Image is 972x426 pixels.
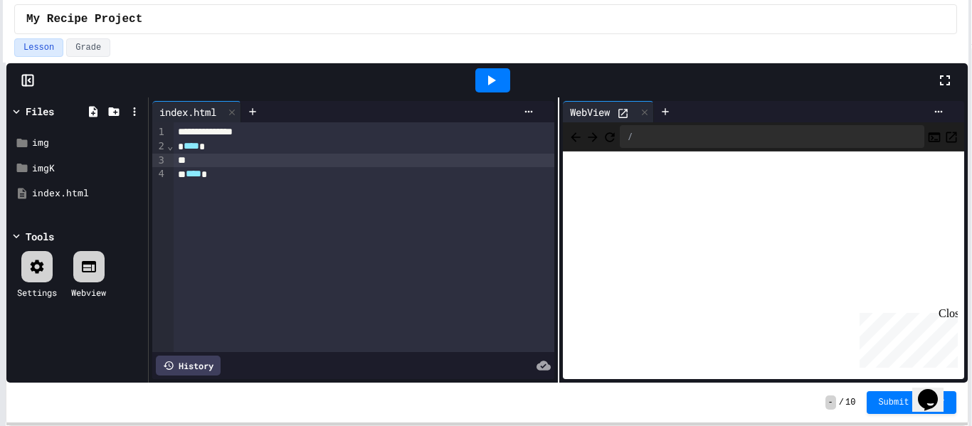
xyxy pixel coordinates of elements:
div: 3 [152,154,167,168]
div: / [620,125,925,148]
span: My Recipe Project [26,11,142,28]
div: 4 [152,167,167,181]
iframe: chat widget [854,307,958,368]
iframe: chat widget [912,369,958,412]
span: Back [569,127,583,145]
div: Webview [71,286,106,299]
div: index.html [152,101,241,122]
iframe: Web Preview [563,151,965,380]
div: Files [26,104,54,119]
div: 1 [152,125,167,139]
span: / [839,397,844,408]
button: Grade [66,38,110,57]
button: Lesson [14,38,63,57]
button: Console [927,128,941,145]
div: Tools [26,229,54,244]
div: WebView [563,101,654,122]
span: Fold line [167,140,174,151]
div: History [156,356,221,376]
div: imgK [32,161,143,176]
div: index.html [32,186,143,201]
div: Chat with us now!Close [6,6,98,90]
div: img [32,136,143,150]
span: - [825,395,836,410]
span: Submit Answer [878,397,945,408]
button: Submit Answer [867,391,956,414]
div: index.html [152,105,223,119]
span: Forward [586,127,600,145]
span: 10 [845,397,855,408]
div: WebView [563,105,617,119]
button: Open in new tab [944,128,958,145]
button: Refresh [603,128,617,145]
div: Settings [17,286,57,299]
div: 2 [152,139,167,154]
